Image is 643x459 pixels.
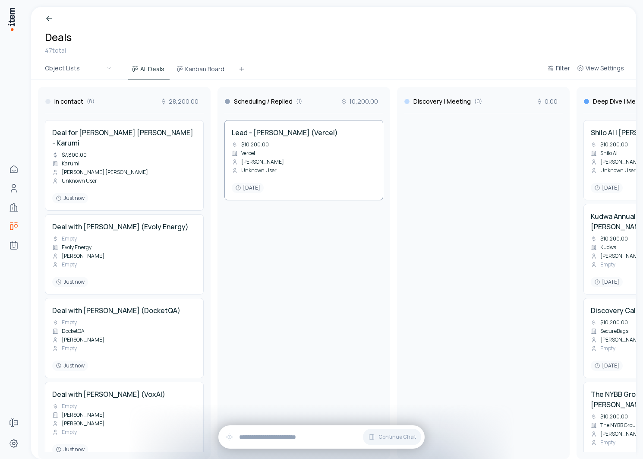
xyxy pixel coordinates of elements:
div: [DATE] [591,277,623,287]
div: DocketQA [52,328,85,335]
span: Empty [62,345,77,352]
a: Settings [5,435,22,452]
h4: Deal for [PERSON_NAME] [PERSON_NAME] - Karumi [52,127,196,148]
div: $10,200.00 [591,141,628,148]
span: Empty [62,261,77,268]
div: Unknown User [52,177,97,184]
div: $7,800.00 [52,152,87,158]
button: Filter [544,63,574,79]
h3: Scheduling / Replied [234,97,293,106]
div: $10,200.00 [591,413,628,420]
span: Empty [600,261,615,268]
div: Shilo AI [591,150,618,157]
div: Just now [52,444,88,455]
button: Continue Chat [363,429,421,445]
div: Unknown User [591,167,636,174]
div: 47 total [45,46,72,55]
div: Continue Chat [218,425,425,449]
span: Empty [62,403,77,410]
span: ( 8 ) [87,98,95,105]
h4: Deal with [PERSON_NAME] (VoxAI) [52,389,165,399]
div: Karumi [52,160,79,167]
a: Contacts [5,180,22,197]
p: Breadcrumb [54,14,88,23]
div: Lead - [PERSON_NAME] (Vercel)$10,200.00Vercel[PERSON_NAME]Unknown User[DATE] [224,120,383,200]
div: Just now [52,193,88,203]
button: All Deals [128,64,170,79]
span: Empty [600,345,615,352]
a: Breadcrumb [45,14,88,23]
div: Just now [52,361,88,371]
div: [PERSON_NAME] [591,336,643,343]
h3: Discovery | Meeting [413,97,471,106]
a: deals [5,218,22,235]
a: Home [5,161,22,178]
div: [DATE] [232,183,264,193]
div: $10,200.00 [591,319,628,326]
div: The NYBB Group [591,422,639,429]
h1: Deals [45,30,72,44]
div: [PERSON_NAME] [52,420,104,427]
span: ( 1 ) [296,98,302,105]
span: View Settings [586,64,624,73]
span: 10,200.00 [340,97,378,106]
span: Continue Chat [378,434,416,440]
h4: Deal with [PERSON_NAME] (DocketQA) [52,305,180,316]
h4: Lead - [PERSON_NAME] (Vercel) [232,127,338,138]
span: Empty [62,235,77,242]
a: Forms [5,414,22,431]
div: [DATE] [591,361,623,371]
span: 0.00 [536,97,558,106]
span: Empty [62,429,77,436]
span: Filter [556,64,570,73]
div: Deal for [PERSON_NAME] [PERSON_NAME] - Karumi$7,800.00Karumi[PERSON_NAME] [PERSON_NAME]Unknown Us... [45,120,204,211]
div: Just now [52,277,88,287]
div: $10,200.00 [591,235,628,242]
div: [PERSON_NAME] [232,158,284,165]
div: [PERSON_NAME] [591,158,643,165]
h3: In contact [54,97,83,106]
a: Deal for [PERSON_NAME] [PERSON_NAME] - Karumi$7,800.00Karumi[PERSON_NAME] [PERSON_NAME]Unknown Us... [52,127,196,203]
div: $10,200.00 [232,141,269,148]
span: ( 0 ) [474,98,482,105]
div: Evoly Energy [52,244,91,251]
div: [PERSON_NAME] [52,336,104,343]
div: Kudwa [591,244,617,251]
img: Item Brain Logo [7,7,16,32]
div: [PERSON_NAME] [52,412,104,418]
a: Deal with [PERSON_NAME] (DocketQA)EmptyDocketQA[PERSON_NAME]EmptyJust now [52,305,196,371]
div: [PERSON_NAME] [PERSON_NAME] [52,169,148,176]
div: [DATE] [591,183,623,193]
div: Vercel [232,150,255,157]
div: [PERSON_NAME] [52,253,104,260]
div: Deal with [PERSON_NAME] (Evoly Energy)EmptyEvoly Energy[PERSON_NAME]EmptyJust now [45,214,204,294]
a: Agents [5,237,22,254]
button: Kanban Board [173,64,230,79]
span: 28,200.00 [160,97,199,106]
div: SecureBags [591,328,628,335]
div: [PERSON_NAME] [591,253,643,260]
h4: Deal with [PERSON_NAME] (Evoly Energy) [52,222,189,232]
div: Deal with [PERSON_NAME] (DocketQA)EmptyDocketQA[PERSON_NAME]EmptyJust now [45,298,204,378]
span: Empty [600,439,615,446]
a: Companies [5,199,22,216]
a: Deal with [PERSON_NAME] (VoxAI)Empty[PERSON_NAME][PERSON_NAME]EmptyJust now [52,389,196,455]
button: View Settings [574,63,627,79]
span: Empty [62,319,77,326]
div: Unknown User [232,167,277,174]
a: Deal with [PERSON_NAME] (Evoly Energy)EmptyEvoly Energy[PERSON_NAME]EmptyJust now [52,222,196,287]
a: Lead - [PERSON_NAME] (Vercel)$10,200.00Vercel[PERSON_NAME]Unknown User[DATE] [232,127,376,193]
